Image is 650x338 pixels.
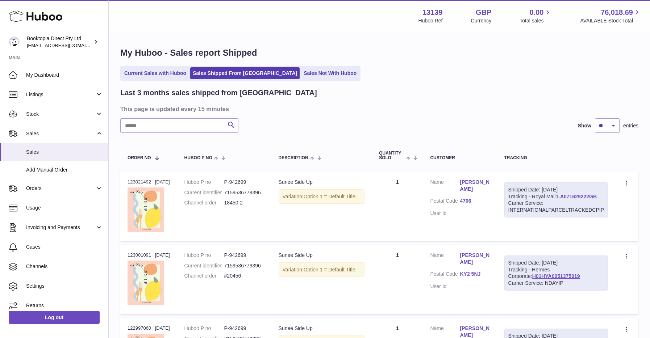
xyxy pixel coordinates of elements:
[430,210,460,217] dt: User Id
[184,262,224,269] dt: Current identifier
[504,182,608,218] div: Tracking - Royal Mail:
[224,262,264,269] dd: 7159536779396
[26,130,95,137] span: Sales
[504,156,608,160] div: Tracking
[224,252,264,259] dd: P-942699
[26,263,103,270] span: Channels
[418,17,443,24] div: Huboo Ref
[128,325,170,331] div: 122997060 | [DATE]
[530,8,544,17] span: 0.00
[26,72,103,79] span: My Dashboard
[471,17,492,24] div: Currency
[26,302,103,309] span: Returns
[224,189,264,196] dd: 7159536779396
[122,67,189,79] a: Current Sales with Huboo
[224,272,264,279] dd: #20456
[304,267,357,272] span: Option 1 = Default Title;
[430,271,460,279] dt: Postal Code
[379,151,404,160] span: Quantity Sold
[372,172,423,241] td: 1
[372,245,423,314] td: 1
[26,91,95,98] span: Listings
[26,204,103,211] span: Usage
[508,186,604,193] div: Shipped Date: [DATE]
[460,198,489,204] a: 4706
[184,199,224,206] dt: Channel order
[430,156,489,160] div: Customer
[279,179,365,186] div: Sunee Side Up
[128,187,164,232] img: 9781922598707_cover_7f01db32-b224-4898-b829-33394be15eb3.jpg
[26,244,103,250] span: Cases
[120,88,317,98] h2: Last 3 months sales shipped from [GEOGRAPHIC_DATA]
[224,325,264,332] dd: P-942699
[430,179,460,194] dt: Name
[224,199,264,206] dd: 18450-2
[508,200,604,214] div: Carrier Service: INTERNATIONALPARCELTRACKEDCPIP
[279,262,365,277] div: Variation:
[623,122,638,129] span: entries
[26,185,95,192] span: Orders
[520,17,552,24] span: Total sales
[532,273,580,279] a: H01HYA0051375019
[580,8,641,24] a: 76,018.69 AVAILABLE Stock Total
[279,189,365,204] div: Variation:
[128,252,170,258] div: 123001091 | [DATE]
[301,67,359,79] a: Sales Not With Huboo
[26,149,103,156] span: Sales
[476,8,491,17] strong: GBP
[430,198,460,206] dt: Postal Code
[9,37,20,47] img: buz@sabweb.com.au
[184,252,224,259] dt: Huboo P no
[120,47,638,59] h1: My Huboo - Sales report Shipped
[26,111,95,118] span: Stock
[279,325,365,332] div: Sunee Side Up
[120,105,637,113] h3: This page is updated every 15 minutes
[224,179,264,186] dd: P-942699
[26,224,95,231] span: Invoicing and Payments
[9,311,100,324] a: Log out
[580,17,641,24] span: AVAILABLE Stock Total
[184,156,212,160] span: Huboo P no
[460,179,489,193] a: [PERSON_NAME]
[26,166,103,173] span: Add Manual Order
[128,156,151,160] span: Order No
[184,325,224,332] dt: Huboo P no
[27,42,107,48] span: [EMAIL_ADDRESS][DOMAIN_NAME]
[26,283,103,290] span: Settings
[508,280,604,287] div: Carrier Service: NDAYIP
[184,272,224,279] dt: Channel order
[601,8,633,17] span: 76,018.69
[430,283,460,290] dt: User Id
[460,252,489,266] a: [PERSON_NAME]
[520,8,552,24] a: 0.00 Total sales
[190,67,300,79] a: Sales Shipped From [GEOGRAPHIC_DATA]
[460,271,489,278] a: KY2 5NJ
[279,156,308,160] span: Description
[504,255,608,291] div: Tracking - Hermes Corporate:
[430,252,460,267] dt: Name
[184,179,224,186] dt: Huboo P no
[128,179,170,185] div: 123021492 | [DATE]
[578,122,591,129] label: Show
[128,261,164,305] img: 9781922598707_cover_7f01db32-b224-4898-b829-33394be15eb3.jpg
[279,252,365,259] div: Sunee Side Up
[508,259,604,266] div: Shipped Date: [DATE]
[304,194,357,199] span: Option 1 = Default Title;
[422,8,443,17] strong: 13139
[184,189,224,196] dt: Current identifier
[27,35,92,49] div: Booktopia Direct Pty Ltd
[557,194,597,199] a: LA071629222GB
